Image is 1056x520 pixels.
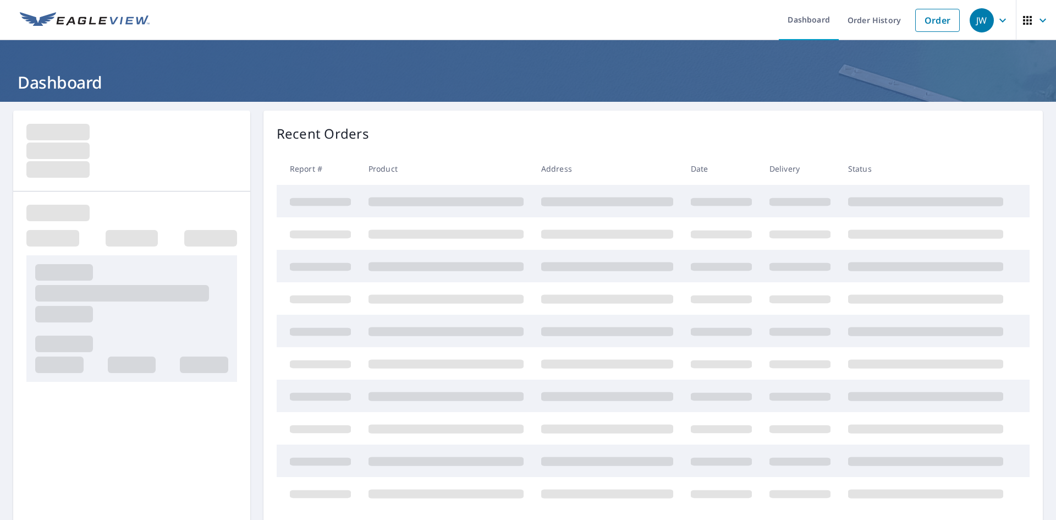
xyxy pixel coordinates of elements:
p: Recent Orders [277,124,369,144]
h1: Dashboard [13,71,1043,94]
a: Order [915,9,960,32]
th: Report # [277,152,360,185]
th: Product [360,152,532,185]
th: Date [682,152,761,185]
th: Delivery [761,152,839,185]
th: Status [839,152,1012,185]
img: EV Logo [20,12,150,29]
div: JW [970,8,994,32]
th: Address [532,152,682,185]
